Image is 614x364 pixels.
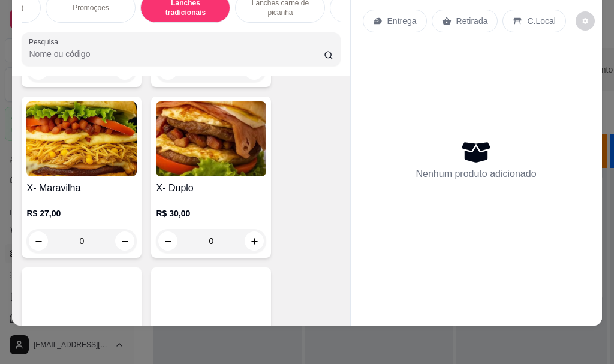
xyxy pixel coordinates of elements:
[115,231,134,251] button: increase-product-quantity
[26,272,137,347] img: product-image
[26,181,137,195] h4: X- Maravilha
[387,15,417,27] p: Entrega
[576,11,595,31] button: decrease-product-quantity
[158,231,177,251] button: decrease-product-quantity
[156,101,266,176] img: product-image
[416,167,537,181] p: Nenhum produto adicionado
[156,181,266,195] h4: X- Duplo
[156,272,266,347] img: product-image
[456,15,488,27] p: Retirada
[527,15,555,27] p: C.Local
[29,231,48,251] button: decrease-product-quantity
[73,3,109,13] p: Promoções
[26,207,137,219] p: R$ 27,00
[26,101,137,176] img: product-image
[156,207,266,219] p: R$ 30,00
[29,48,324,60] input: Pesquisa
[29,37,62,47] label: Pesquisa
[245,231,264,251] button: increase-product-quantity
